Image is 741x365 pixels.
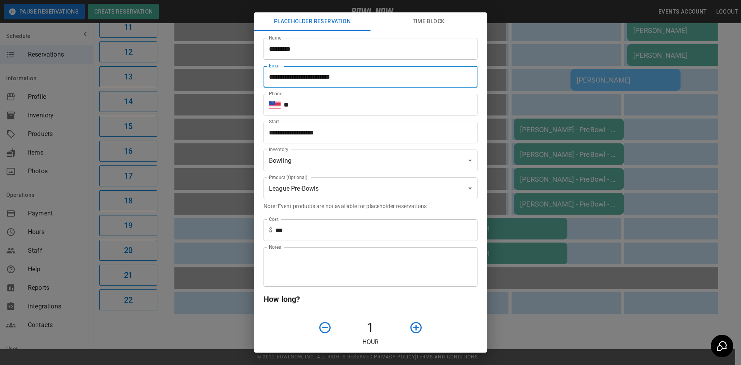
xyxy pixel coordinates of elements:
label: Phone [269,90,282,97]
button: Placeholder Reservation [254,12,370,31]
p: Hour [264,337,477,347]
label: Start [269,118,279,125]
h4: 1 [335,320,406,336]
p: Note: Event products are not available for placeholder reservations [264,202,477,210]
p: $ [269,226,272,235]
h6: How long? [264,293,477,305]
button: Select country [269,99,281,110]
input: Choose date, selected date is Oct 4, 2025 [264,122,472,143]
div: League Pre-Bowls [264,177,477,199]
div: Bowling [264,150,477,171]
button: Time Block [370,12,487,31]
